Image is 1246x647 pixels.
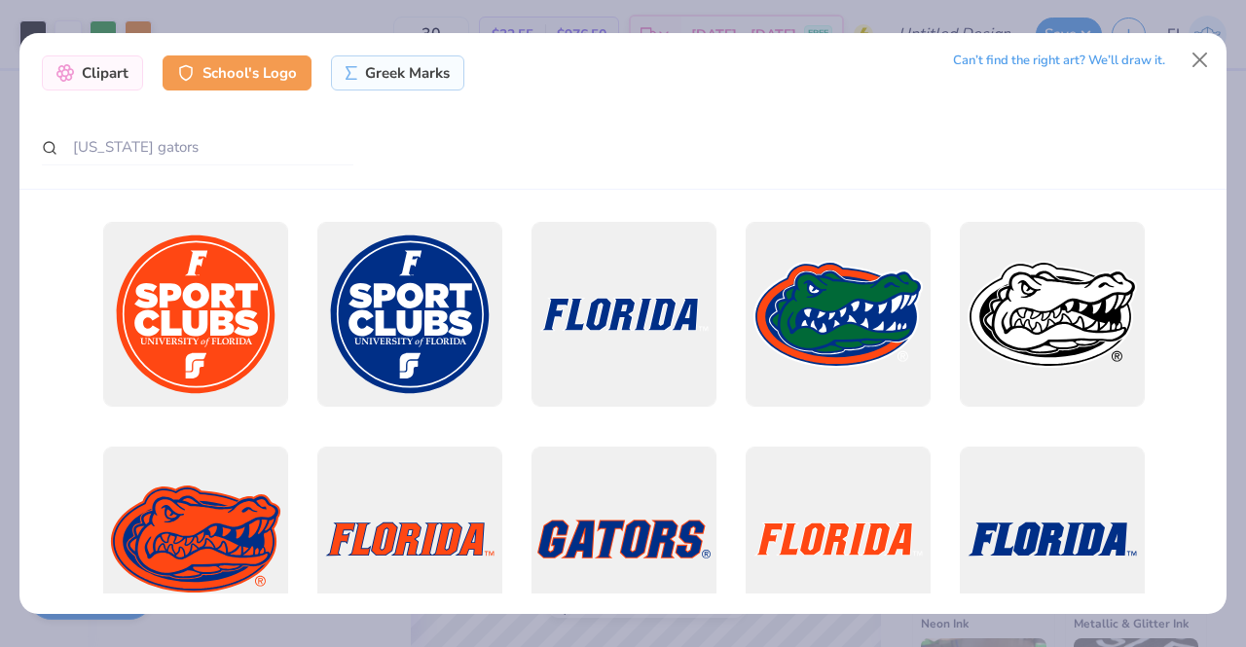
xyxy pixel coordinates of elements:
button: Close [1182,42,1219,79]
div: School's Logo [163,55,311,90]
input: Search by name [42,129,353,165]
div: Can’t find the right art? We’ll draw it. [953,44,1165,78]
div: Greek Marks [331,55,464,90]
div: Clipart [42,55,143,90]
